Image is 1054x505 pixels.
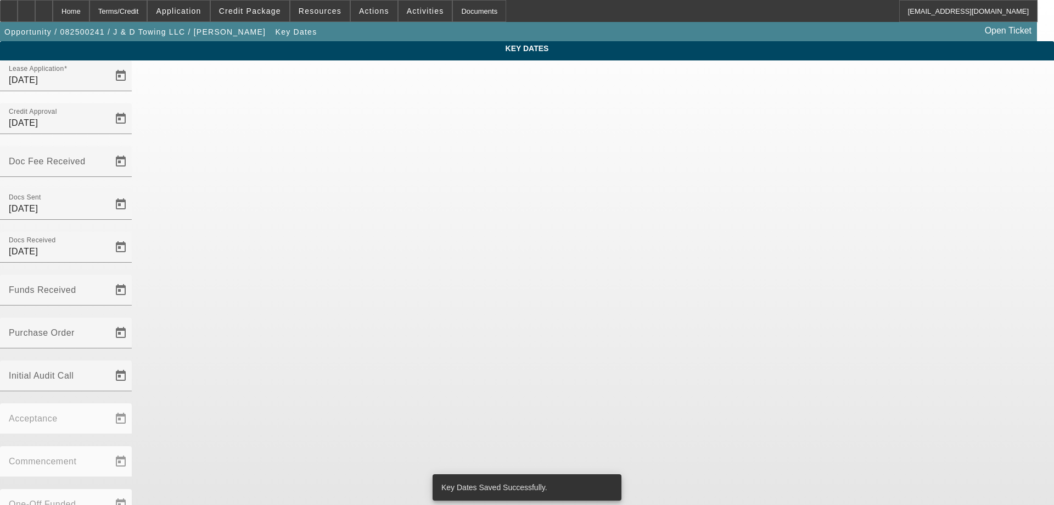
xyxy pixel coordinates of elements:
[110,108,132,130] button: Open calendar
[290,1,350,21] button: Resources
[156,7,201,15] span: Application
[9,194,41,201] mat-label: Docs Sent
[433,474,617,501] div: Key Dates Saved Successfully.
[211,1,289,21] button: Credit Package
[9,108,57,115] mat-label: Credit Approval
[4,27,266,36] span: Opportunity / 082500241 / J & D Towing LLC / [PERSON_NAME]
[148,1,209,21] button: Application
[219,7,281,15] span: Credit Package
[299,7,341,15] span: Resources
[110,322,132,344] button: Open calendar
[110,279,132,301] button: Open calendar
[9,285,76,295] mat-label: Funds Received
[110,193,132,215] button: Open calendar
[110,365,132,387] button: Open calendar
[9,457,76,466] mat-label: Commencement
[276,27,317,36] span: Key Dates
[359,7,389,15] span: Actions
[9,65,64,73] mat-label: Lease Application
[110,65,132,87] button: Open calendar
[9,414,58,423] mat-label: Acceptance
[980,21,1036,40] a: Open Ticket
[407,7,444,15] span: Activities
[351,1,397,21] button: Actions
[399,1,452,21] button: Activities
[9,157,86,166] mat-label: Doc Fee Received
[9,371,74,380] mat-label: Initial Audit Call
[9,237,56,244] mat-label: Docs Received
[9,328,75,337] mat-label: Purchase Order
[8,44,1046,53] span: Key Dates
[273,22,320,42] button: Key Dates
[110,236,132,258] button: Open calendar
[110,151,132,173] button: Open calendar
